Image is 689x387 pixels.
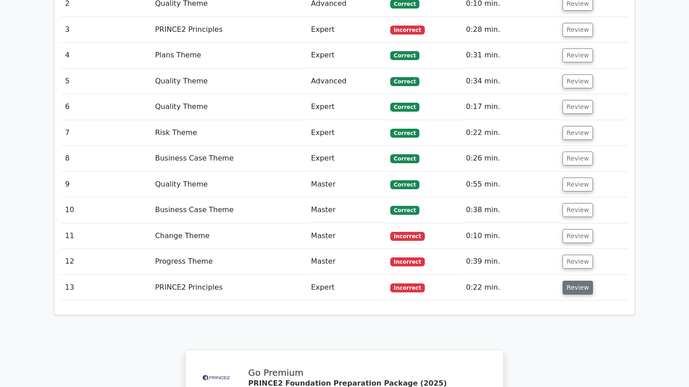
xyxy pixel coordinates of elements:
[307,69,387,94] td: Advanced
[462,69,559,94] td: 0:34 min.
[61,275,152,300] td: 13
[390,232,425,241] span: Incorrect
[307,249,387,274] td: Master
[61,172,152,197] td: 9
[462,223,559,249] td: 0:10 min.
[563,255,593,269] button: Review
[390,103,419,112] span: Correct
[462,249,559,274] td: 0:39 min.
[390,129,419,138] span: Correct
[307,146,387,171] td: Expert
[152,43,308,68] td: Plans Theme
[307,94,387,120] td: Expert
[307,120,387,146] td: Expert
[390,154,419,163] span: Correct
[152,17,308,43] td: PRINCE2 Principles
[61,249,152,274] td: 12
[462,275,559,300] td: 0:22 min.
[152,120,308,146] td: Risk Theme
[563,23,593,37] button: Review
[307,172,387,197] td: Master
[152,69,308,94] td: Quality Theme
[390,180,419,189] span: Correct
[61,94,152,120] td: 6
[307,43,387,68] td: Expert
[462,197,559,223] td: 0:38 min.
[152,94,308,120] td: Quality Theme
[462,172,559,197] td: 0:55 min.
[563,100,593,114] button: Review
[152,275,308,300] td: PRINCE2 Principles
[307,197,387,223] td: Master
[390,206,419,215] span: Correct
[563,178,593,191] button: Review
[563,74,593,88] button: Review
[61,223,152,249] td: 11
[563,48,593,62] button: Review
[61,146,152,171] td: 8
[563,203,593,217] button: Review
[152,249,308,274] td: Progress Theme
[390,77,419,86] span: Correct
[61,43,152,68] td: 4
[390,26,425,35] span: Incorrect
[390,283,425,292] span: Incorrect
[563,152,593,165] button: Review
[462,43,559,68] td: 0:31 min.
[61,17,152,43] td: 3
[462,17,559,43] td: 0:28 min.
[307,275,387,300] td: Expert
[390,257,425,266] span: Incorrect
[462,146,559,171] td: 0:26 min.
[462,120,559,146] td: 0:22 min.
[307,223,387,249] td: Master
[563,281,593,295] button: Review
[390,51,419,60] span: Correct
[152,172,308,197] td: Quality Theme
[462,94,559,120] td: 0:17 min.
[307,17,387,43] td: Expert
[563,229,593,243] button: Review
[61,69,152,94] td: 5
[61,120,152,146] td: 7
[563,126,593,140] button: Review
[152,197,308,223] td: Business Case Theme
[152,223,308,249] td: Change Theme
[61,197,152,223] td: 10
[152,146,308,171] td: Business Case Theme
